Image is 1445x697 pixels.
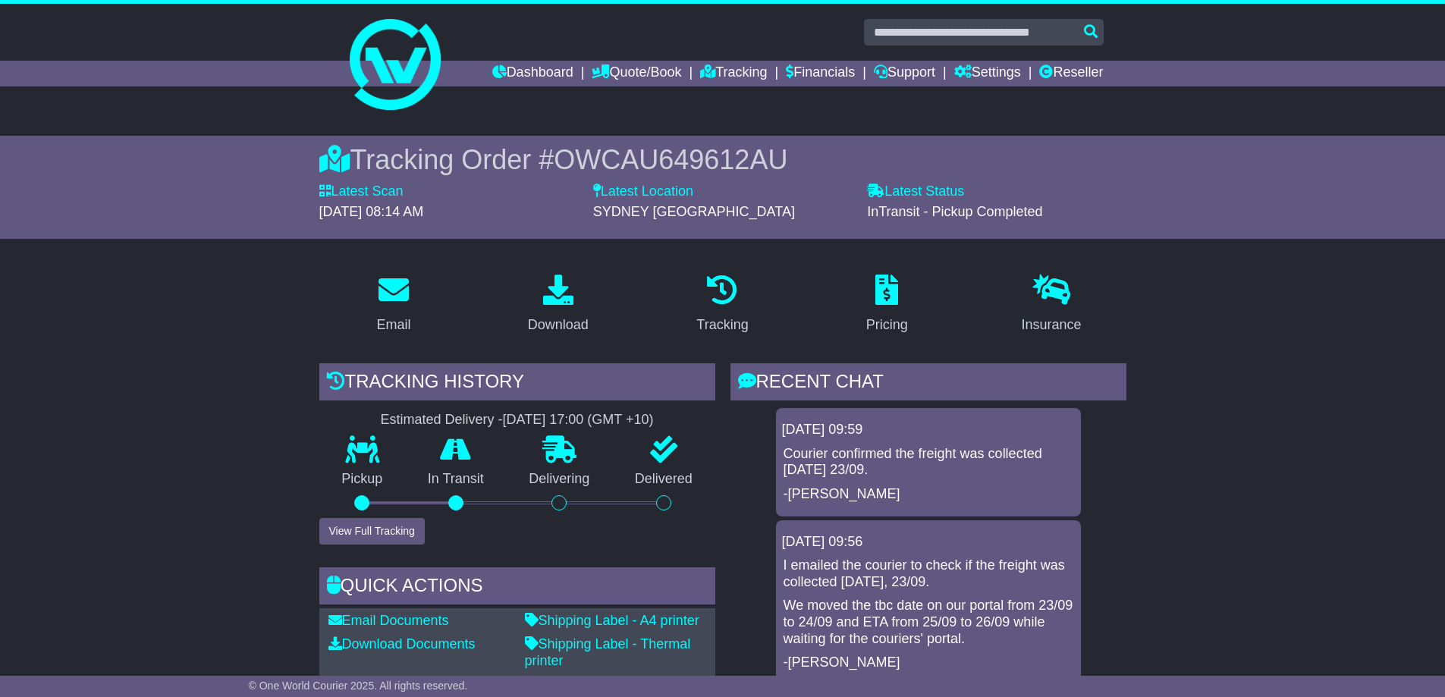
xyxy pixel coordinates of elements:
div: Tracking history [319,363,715,404]
a: Financials [786,61,855,86]
label: Latest Scan [319,184,404,200]
a: Settings [954,61,1021,86]
a: Shipping Label - Thermal printer [525,636,691,668]
a: Tracking [686,269,758,341]
a: Download Documents [328,636,476,651]
div: Tracking Order # [319,143,1126,176]
a: Insurance [1012,269,1092,341]
p: Courier confirmed the freight was collected [DATE] 23/09. [784,446,1073,479]
a: Download [518,269,598,341]
p: We moved the tbc date on our portal from 23/09 to 24/09 and ETA from 25/09 to 26/09 while waiting... [784,598,1073,647]
a: Shipping Label - A4 printer [525,613,699,628]
a: Tracking [700,61,767,86]
div: Tracking [696,315,748,335]
p: Pickup [319,471,406,488]
a: Quote/Book [592,61,681,86]
div: Estimated Delivery - [319,412,715,429]
a: Support [874,61,935,86]
p: -[PERSON_NAME] [784,655,1073,671]
span: OWCAU649612AU [554,144,787,175]
span: © One World Courier 2025. All rights reserved. [249,680,468,692]
div: [DATE] 17:00 (GMT +10) [503,412,654,429]
div: RECENT CHAT [730,363,1126,404]
div: Email [376,315,410,335]
p: -[PERSON_NAME] [784,486,1073,503]
div: [DATE] 09:59 [782,422,1075,438]
a: Email Documents [328,613,449,628]
div: Quick Actions [319,567,715,608]
div: Download [528,315,589,335]
div: Insurance [1022,315,1082,335]
a: Pricing [856,269,918,341]
label: Latest Location [593,184,693,200]
p: In Transit [405,471,507,488]
p: Delivered [612,471,715,488]
span: SYDNEY [GEOGRAPHIC_DATA] [593,204,795,219]
div: [DATE] 09:56 [782,534,1075,551]
a: Email [366,269,420,341]
span: InTransit - Pickup Completed [867,204,1042,219]
span: [DATE] 08:14 AM [319,204,424,219]
a: Dashboard [492,61,573,86]
p: I emailed the courier to check if the freight was collected [DATE], 23/09. [784,557,1073,590]
label: Latest Status [867,184,964,200]
div: Pricing [866,315,908,335]
button: View Full Tracking [319,518,425,545]
a: Reseller [1039,61,1103,86]
p: Delivering [507,471,613,488]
